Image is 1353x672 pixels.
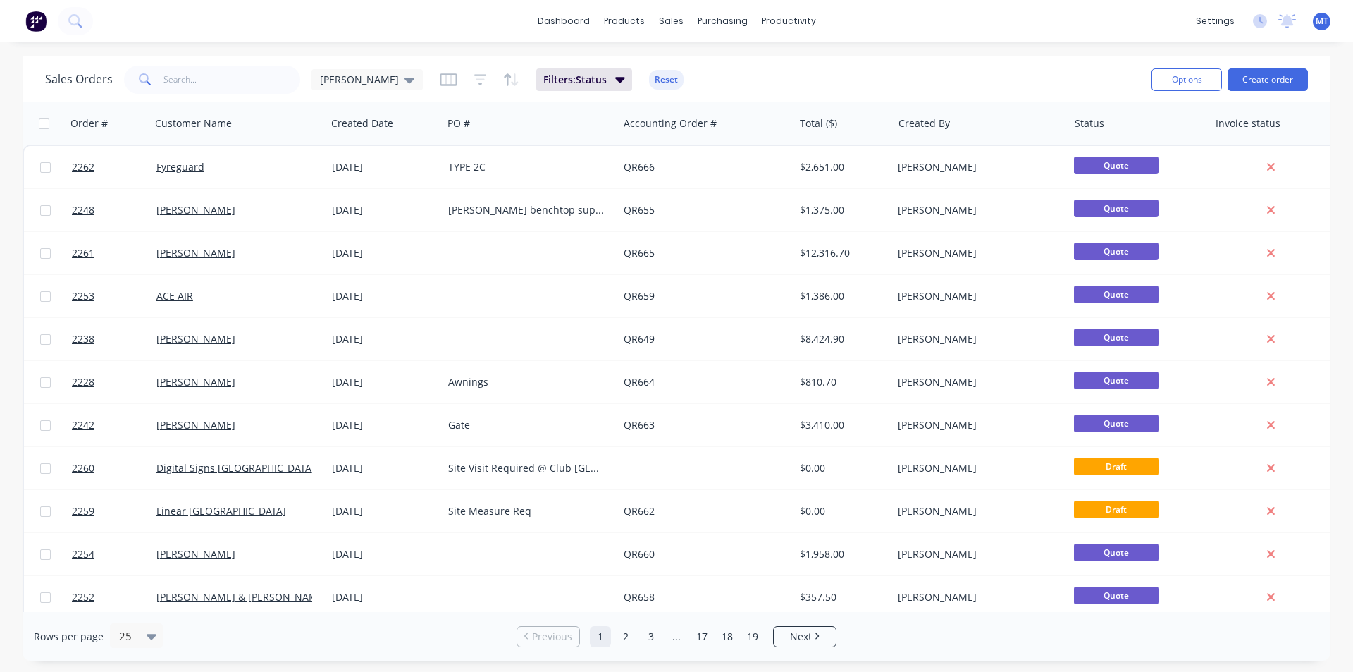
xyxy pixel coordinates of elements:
[755,11,823,32] div: productivity
[898,203,1054,217] div: [PERSON_NAME]
[800,289,882,303] div: $1,386.00
[1075,116,1104,130] div: Status
[72,590,94,604] span: 2252
[1316,15,1328,28] span: MT
[156,203,235,216] a: [PERSON_NAME]
[517,630,579,644] a: Previous page
[641,626,662,647] a: Page 3
[898,116,950,130] div: Created By
[898,246,1054,260] div: [PERSON_NAME]
[800,461,882,475] div: $0.00
[742,626,763,647] a: Page 19
[717,626,738,647] a: Page 18
[70,116,108,130] div: Order #
[156,418,235,432] a: [PERSON_NAME]
[691,626,712,647] a: Page 17
[72,490,156,532] a: 2259
[448,504,605,518] div: Site Measure Req
[624,203,655,216] a: QR655
[448,461,605,475] div: Site Visit Required @ Club [GEOGRAPHIC_DATA]
[72,447,156,489] a: 2260
[1074,200,1159,217] span: Quote
[72,203,94,217] span: 2248
[332,375,437,389] div: [DATE]
[332,246,437,260] div: [DATE]
[800,246,882,260] div: $12,316.70
[691,11,755,32] div: purchasing
[163,66,301,94] input: Search...
[624,116,717,130] div: Accounting Order #
[1189,11,1242,32] div: settings
[156,504,286,518] a: Linear [GEOGRAPHIC_DATA]
[72,547,94,561] span: 2254
[72,246,94,260] span: 2261
[624,590,655,604] a: QR658
[624,289,655,303] a: QR659
[800,418,882,432] div: $3,410.00
[790,630,812,644] span: Next
[332,547,437,561] div: [DATE]
[332,160,437,174] div: [DATE]
[532,630,572,644] span: Previous
[624,332,655,346] a: QR649
[156,590,327,604] a: [PERSON_NAME] & [PERSON_NAME]
[72,275,156,317] a: 2253
[1074,372,1159,389] span: Quote
[898,289,1054,303] div: [PERSON_NAME]
[156,547,235,561] a: [PERSON_NAME]
[25,11,47,32] img: Factory
[448,203,605,217] div: [PERSON_NAME] benchtop support
[666,626,687,647] a: Jump forward
[531,11,597,32] a: dashboard
[1074,415,1159,432] span: Quote
[72,318,156,360] a: 2238
[45,73,113,86] h1: Sales Orders
[72,361,156,403] a: 2228
[898,332,1054,346] div: [PERSON_NAME]
[800,160,882,174] div: $2,651.00
[624,547,655,561] a: QR660
[156,160,204,173] a: Fyreguard
[72,461,94,475] span: 2260
[72,375,94,389] span: 2228
[774,630,836,644] a: Next page
[72,160,94,174] span: 2262
[156,289,193,303] a: ACE AIR
[332,203,437,217] div: [DATE]
[156,246,235,259] a: [PERSON_NAME]
[331,116,393,130] div: Created Date
[34,630,104,644] span: Rows per page
[898,590,1054,604] div: [PERSON_NAME]
[800,504,882,518] div: $0.00
[800,116,837,130] div: Total ($)
[1216,116,1280,130] div: Invoice status
[332,418,437,432] div: [DATE]
[72,332,94,346] span: 2238
[320,72,399,87] span: [PERSON_NAME]
[72,418,94,432] span: 2242
[72,189,156,231] a: 2248
[615,626,636,647] a: Page 2
[156,461,315,475] a: Digital Signs [GEOGRAPHIC_DATA]
[332,289,437,303] div: [DATE]
[536,68,632,91] button: Filters:Status
[72,289,94,303] span: 2253
[332,332,437,346] div: [DATE]
[1074,329,1159,346] span: Quote
[1228,68,1308,91] button: Create order
[72,404,156,446] a: 2242
[72,232,156,274] a: 2261
[898,375,1054,389] div: [PERSON_NAME]
[1151,68,1222,91] button: Options
[800,590,882,604] div: $357.50
[624,375,655,389] a: QR664
[332,504,437,518] div: [DATE]
[800,375,882,389] div: $810.70
[543,73,607,87] span: Filters: Status
[624,504,655,518] a: QR662
[624,160,655,173] a: QR666
[898,160,1054,174] div: [PERSON_NAME]
[649,70,684,90] button: Reset
[1074,286,1159,303] span: Quote
[332,461,437,475] div: [DATE]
